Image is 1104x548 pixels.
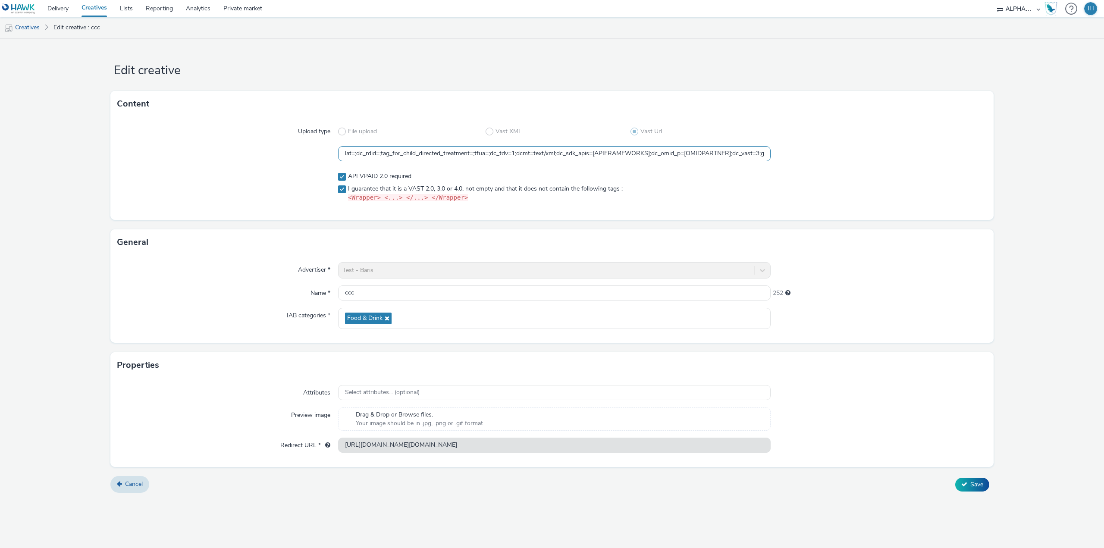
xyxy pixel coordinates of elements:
span: Drag & Drop or Browse files. [356,410,483,419]
span: Vast XML [496,127,522,136]
label: Preview image [288,407,334,420]
img: mobile [4,24,13,32]
input: Vast URL [338,146,771,161]
span: Your image should be in .jpg, .png or .gif format [356,419,483,428]
label: Redirect URL * [277,438,334,450]
span: Save [970,480,983,489]
span: API VPAID 2.0 required [348,172,411,181]
div: IH [1088,2,1094,15]
h3: Properties [117,359,159,372]
label: Upload type [295,124,334,136]
input: url... [338,438,771,453]
a: Edit creative : ccc [49,17,104,38]
img: Hawk Academy [1044,2,1057,16]
a: Hawk Academy [1044,2,1061,16]
img: undefined Logo [2,3,35,14]
h3: Content [117,97,149,110]
span: Cancel [125,480,143,488]
h3: General [117,236,148,249]
label: IAB categories * [283,308,334,320]
span: Vast Url [640,127,662,136]
span: I guarantee that it is a VAST 2.0, 3.0 or 4.0, not empty and that it does not contain the followi... [348,185,623,203]
div: Maximum 255 characters [785,289,790,297]
h1: Edit creative [110,63,994,79]
span: Select attributes... (optional) [345,389,420,396]
span: Food & Drink [347,315,383,322]
span: File upload [348,127,377,136]
div: URL will be used as a validation URL with some SSPs and it will be the redirection URL of your cr... [321,441,330,450]
a: Cancel [110,476,149,492]
label: Attributes [300,385,334,397]
span: 252 [773,289,783,297]
input: Name [338,285,771,301]
label: Name * [307,285,334,297]
label: Advertiser * [295,262,334,274]
button: Save [955,478,989,492]
code: <Wrapper> <...> </...> </Wrapper> [348,194,468,201]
